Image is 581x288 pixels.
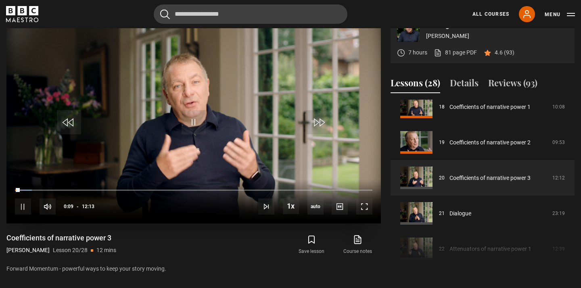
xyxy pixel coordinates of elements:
[160,9,170,19] button: Submit the search query
[15,198,31,215] button: Pause
[426,21,568,29] p: Writing Drama for Television
[15,190,372,191] div: Progress Bar
[288,233,334,257] button: Save lesson
[307,198,324,215] div: Current quality: 720p
[6,6,38,22] svg: BBC Maestro
[488,76,537,93] button: Reviews (93)
[426,32,568,40] p: [PERSON_NAME]
[283,198,299,214] button: Playback Rate
[53,246,88,255] p: Lesson 20/28
[335,233,381,257] a: Course notes
[6,13,381,223] video-js: Video Player
[449,103,531,111] a: Coefficients of narrative power 1
[356,198,372,215] button: Fullscreen
[6,246,50,255] p: [PERSON_NAME]
[449,138,531,147] a: Coefficients of narrative power 2
[391,76,440,93] button: Lessons (28)
[154,4,347,24] input: Search
[6,265,381,273] p: Forward Momentum - powerful ways to keep your story moving.
[450,76,479,93] button: Details
[545,10,575,19] button: Toggle navigation
[434,48,477,57] a: 81 page PDF
[82,199,94,214] span: 12:13
[472,10,509,18] a: All Courses
[40,198,56,215] button: Mute
[258,198,274,215] button: Next Lesson
[64,199,73,214] span: 0:09
[495,48,514,57] p: 4.6 (93)
[332,198,348,215] button: Captions
[449,209,471,218] a: Dialogue
[307,198,324,215] span: auto
[449,174,531,182] a: Coefficients of narrative power 3
[6,233,116,243] h1: Coefficients of narrative power 3
[96,246,116,255] p: 12 mins
[408,48,427,57] p: 7 hours
[77,204,79,209] span: -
